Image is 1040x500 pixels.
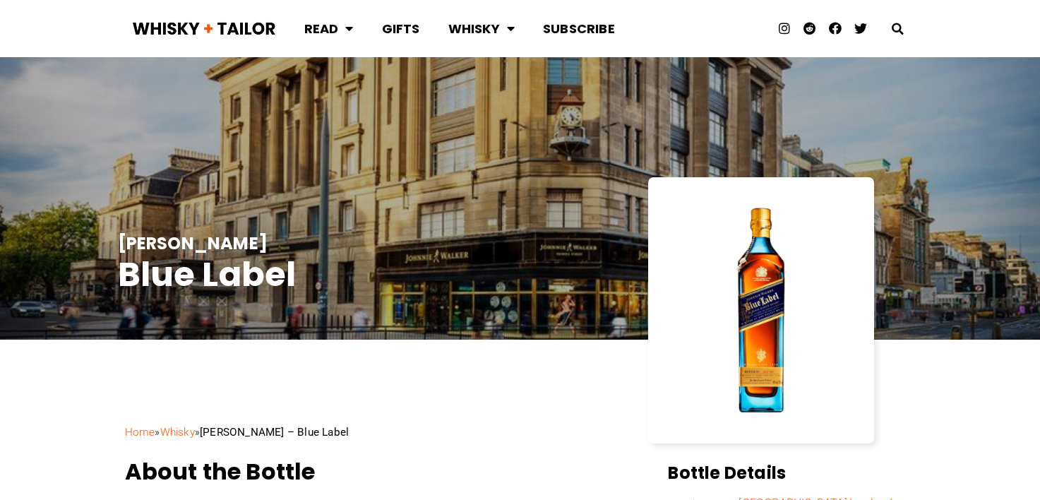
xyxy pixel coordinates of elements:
[434,10,529,47] a: Whisky
[125,426,349,439] span: » »
[368,10,434,47] a: Gifts
[125,458,633,486] h2: About the Bottle
[118,255,633,294] h1: Blue Label
[132,18,276,39] img: Whisky + Tailor Logo
[669,196,853,425] img: Johnnie Walker - Blue Label - Bottle
[200,426,349,439] strong: [PERSON_NAME] – Blue Label
[668,462,921,484] h2: Bottle Details
[529,10,629,47] a: Subscribe
[125,426,155,439] a: Home
[160,426,195,439] a: Whisky
[118,232,268,255] a: [PERSON_NAME]
[290,10,368,47] a: Read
